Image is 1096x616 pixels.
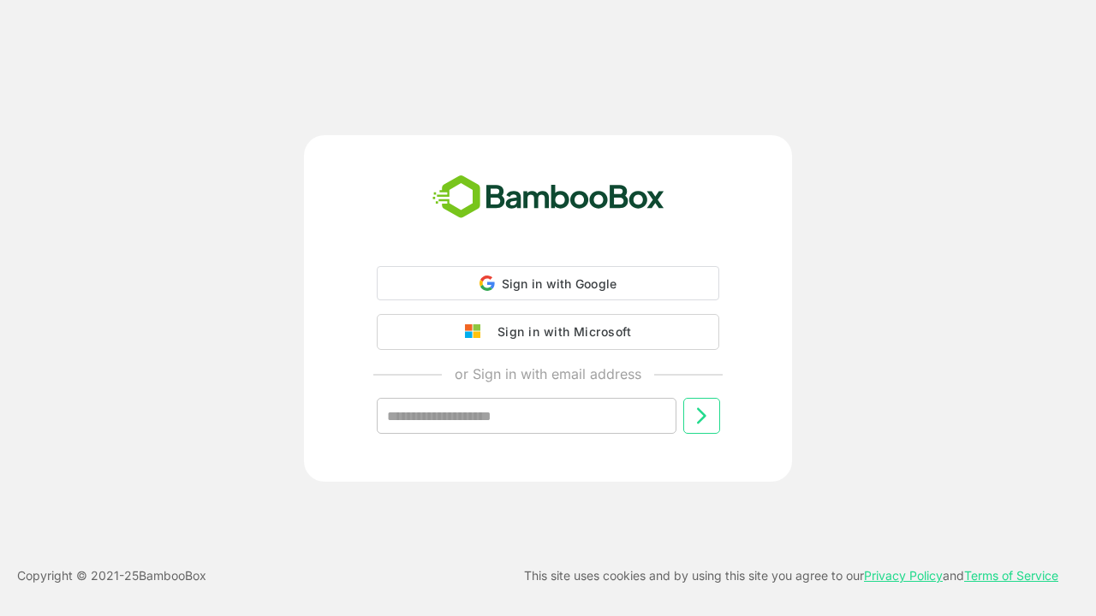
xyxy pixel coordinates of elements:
div: Sign in with Microsoft [489,321,631,343]
img: bamboobox [423,169,674,226]
a: Privacy Policy [864,568,943,583]
p: or Sign in with email address [455,364,641,384]
div: Sign in with Google [377,266,719,300]
p: This site uses cookies and by using this site you agree to our and [524,566,1058,586]
span: Sign in with Google [502,276,617,291]
button: Sign in with Microsoft [377,314,719,350]
img: google [465,324,489,340]
a: Terms of Service [964,568,1058,583]
p: Copyright © 2021- 25 BambooBox [17,566,206,586]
